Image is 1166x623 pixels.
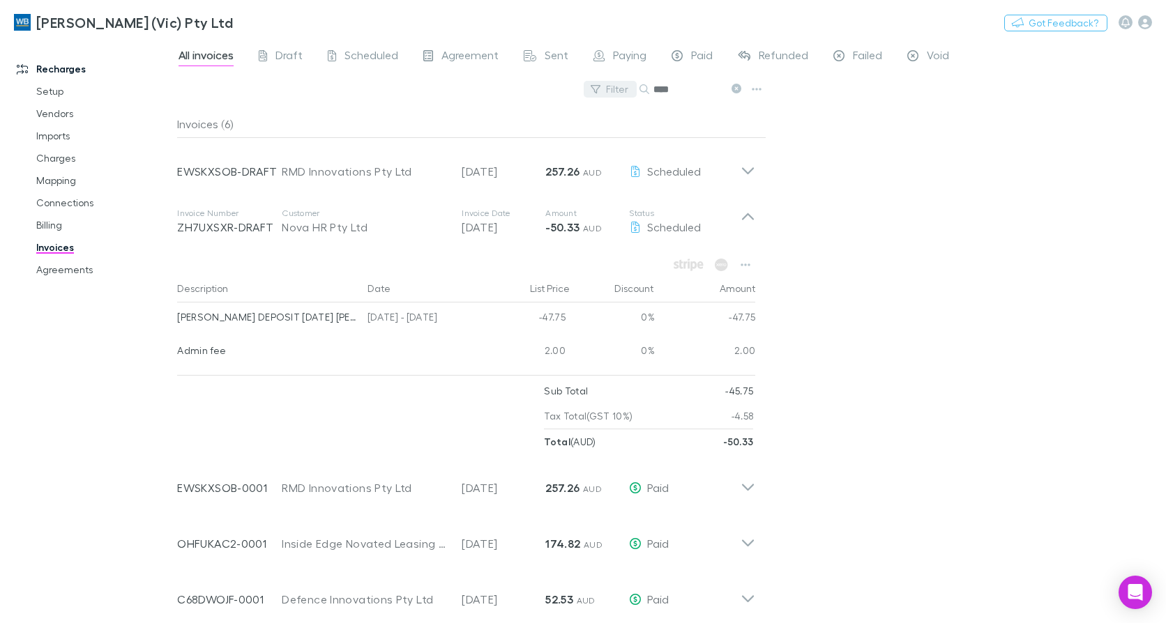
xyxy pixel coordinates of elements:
p: Tax Total (GST 10%) [544,403,633,429]
strong: -50.33 [723,436,753,447]
div: OHFUKAC2-0001Inside Edge Novated Leasing Pty Ltd[DATE]174.82 AUDPaid [166,510,766,566]
span: Draft [275,48,303,66]
a: Recharges [3,58,185,80]
div: RMD Innovations Pty Ltd [282,163,448,180]
p: -45.75 [725,378,753,403]
div: Open Intercom Messenger [1119,576,1152,609]
span: Void [927,48,949,66]
p: [DATE] [462,219,545,236]
div: RMD Innovations Pty Ltd [282,479,448,496]
strong: 52.53 [545,592,573,606]
div: 2.00 [487,336,571,369]
span: Paid [647,537,669,550]
span: Paid [647,481,669,494]
img: William Buck (Vic) Pty Ltd's Logo [14,14,31,31]
p: Invoice Date [462,208,545,219]
p: C68DWOJF-0001 [177,591,282,608]
h3: [PERSON_NAME] (Vic) Pty Ltd [36,14,233,31]
p: Customer [282,208,448,219]
span: AUD [584,539,603,550]
span: Paying [613,48,646,66]
div: 2.00 [655,336,756,369]
div: -47.75 [487,302,571,336]
span: AUD [583,223,602,233]
p: [DATE] [462,163,545,180]
div: Invoice NumberZH7UXSXR-DRAFTCustomerNova HR Pty LtdInvoice Date[DATE]Amount-50.33 AUDStatusScheduled [166,194,766,249]
span: Scheduled [344,48,398,66]
div: EWSKXSOB-DRAFTRMD Innovations Pty Ltd[DATE]257.26 AUDScheduled [166,138,766,194]
p: Status [629,208,741,219]
span: Agreement [441,48,499,66]
p: ZH7UXSXR-DRAFT [177,219,282,236]
strong: 174.82 [545,537,580,551]
span: Available when invoice is finalised [711,255,732,275]
a: Invoices [22,236,185,259]
span: Scheduled [647,220,701,233]
p: OHFUKAC2-0001 [177,535,282,552]
span: Paid [691,48,713,66]
a: Billing [22,214,185,236]
div: [DATE] - [DATE] [362,302,487,336]
span: Scheduled [647,164,701,178]
a: Setup [22,80,185,102]
strong: 257.26 [545,481,580,495]
div: Inside Edge Novated Leasing Pty Ltd [282,535,448,552]
span: Refunded [759,48,808,66]
p: [DATE] [462,535,545,552]
a: Mapping [22,169,185,192]
button: Filter [584,81,637,98]
button: Got Feedback? [1004,15,1107,31]
p: [DATE] [462,591,545,608]
p: [DATE] [462,479,545,496]
span: Available when invoice is finalised [670,255,707,275]
div: Defence Innovations Pty Ltd [282,591,448,608]
p: EWSKXSOB-DRAFT [177,163,282,180]
a: Agreements [22,259,185,281]
a: Vendors [22,102,185,125]
div: Nova HR Pty Ltd [282,219,448,236]
div: [PERSON_NAME] DEPOSIT [DATE] [PERSON_NAME]-[DATE] [177,302,356,332]
div: 0% [571,336,655,369]
strong: -50.33 [545,220,580,234]
span: Sent [545,48,568,66]
div: EWSKXSOB-0001RMD Innovations Pty Ltd[DATE]257.26 AUDPaid [166,454,766,510]
div: C68DWOJF-0001Defence Innovations Pty Ltd[DATE]52.53 AUDPaid [166,566,766,622]
span: All invoices [179,48,234,66]
strong: Total [544,436,570,447]
p: Sub Total [544,378,588,403]
span: AUD [583,484,602,494]
span: AUD [583,167,602,178]
strong: 257.26 [545,164,580,178]
span: AUD [577,595,596,606]
span: Failed [853,48,882,66]
a: Imports [22,125,185,147]
a: [PERSON_NAME] (Vic) Pty Ltd [6,6,241,39]
p: EWSKXSOB-0001 [177,479,282,496]
span: Paid [647,592,669,606]
a: Charges [22,147,185,169]
p: Invoice Number [177,208,282,219]
p: -4.58 [732,403,754,429]
a: Connections [22,192,185,214]
div: Admin fee [177,336,356,365]
p: Amount [545,208,629,219]
div: -47.75 [655,302,756,336]
p: ( AUD ) [544,429,596,454]
div: 0% [571,302,655,336]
